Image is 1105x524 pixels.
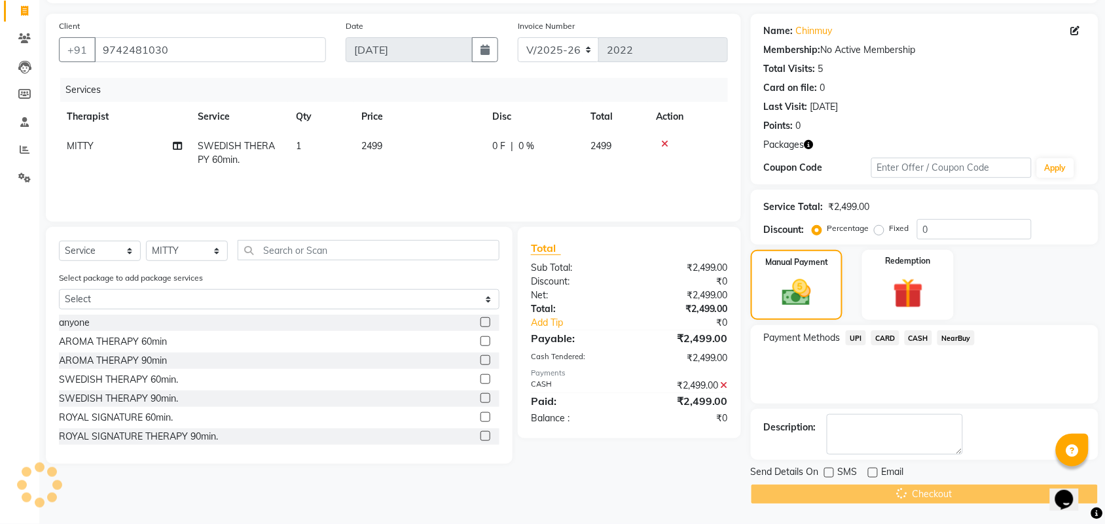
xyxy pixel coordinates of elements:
[648,102,728,131] th: Action
[764,161,871,175] div: Coupon Code
[59,354,167,368] div: AROMA THERAPY 90min
[764,421,816,434] div: Description:
[796,24,833,38] a: Chinmuy
[1037,158,1074,178] button: Apply
[905,330,933,345] span: CASH
[827,222,869,234] label: Percentage
[884,275,933,312] img: _gift.svg
[521,351,630,365] div: Cash Tendered:
[583,102,648,131] th: Total
[296,140,301,152] span: 1
[764,138,805,152] span: Packages
[59,430,218,444] div: ROYAL SIGNATURE THERAPY 90min.
[59,272,203,284] label: Select package to add package services
[521,379,630,393] div: CASH
[629,288,738,302] div: ₹2,499.00
[764,62,816,76] div: Total Visits:
[882,465,904,481] span: Email
[764,200,824,214] div: Service Total:
[773,276,820,309] img: _cash.svg
[521,275,630,288] div: Discount:
[764,100,808,114] div: Last Visit:
[818,62,824,76] div: 5
[871,330,899,345] span: CARD
[59,102,190,131] th: Therapist
[764,43,1085,57] div: No Active Membership
[492,139,505,153] span: 0 F
[871,158,1032,178] input: Enter Offer / Coupon Code
[59,20,80,32] label: Client
[59,335,167,349] div: AROMA THERAPY 60min
[521,316,647,330] a: Add Tip
[521,302,630,316] div: Total:
[361,140,382,152] span: 2499
[764,24,793,38] div: Name:
[629,275,738,288] div: ₹0
[764,43,821,57] div: Membership:
[198,140,275,166] span: SWEDISH THERAPY 60min.
[846,330,866,345] span: UPI
[629,351,738,365] div: ₹2,499.00
[59,392,178,406] div: SWEDISH THERAPY 90min.
[838,465,858,481] span: SMS
[590,140,611,152] span: 2499
[647,316,738,330] div: ₹0
[521,411,630,425] div: Balance :
[629,411,738,425] div: ₹0
[764,331,841,345] span: Payment Methods
[937,330,975,345] span: NearBuy
[629,379,738,393] div: ₹2,499.00
[521,393,630,409] div: Paid:
[59,373,178,387] div: SWEDISH THERAPY 60min.
[190,102,288,131] th: Service
[629,330,738,346] div: ₹2,499.00
[60,78,738,102] div: Services
[511,139,513,153] span: |
[238,240,499,260] input: Search or Scan
[531,241,561,255] span: Total
[521,330,630,346] div: Payable:
[751,465,819,481] span: Send Details On
[820,81,825,95] div: 0
[829,200,870,214] div: ₹2,499.00
[346,20,363,32] label: Date
[796,119,801,133] div: 0
[518,20,575,32] label: Invoice Number
[531,368,728,379] div: Payments
[1050,472,1092,511] iframe: chat widget
[59,411,173,425] div: ROYAL SIGNATURE 60min.
[629,302,738,316] div: ₹2,499.00
[67,140,94,152] span: MITTY
[521,288,630,302] div: Net:
[629,393,738,409] div: ₹2,499.00
[59,37,96,62] button: +91
[59,316,90,330] div: anyone
[629,261,738,275] div: ₹2,499.00
[764,223,805,237] div: Discount:
[521,261,630,275] div: Sub Total:
[765,256,828,268] label: Manual Payment
[353,102,484,131] th: Price
[810,100,839,114] div: [DATE]
[288,102,353,131] th: Qty
[764,119,793,133] div: Points:
[94,37,326,62] input: Search by Name/Mobile/Email/Code
[484,102,583,131] th: Disc
[890,222,909,234] label: Fixed
[764,81,818,95] div: Card on file:
[886,255,931,267] label: Redemption
[518,139,534,153] span: 0 %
